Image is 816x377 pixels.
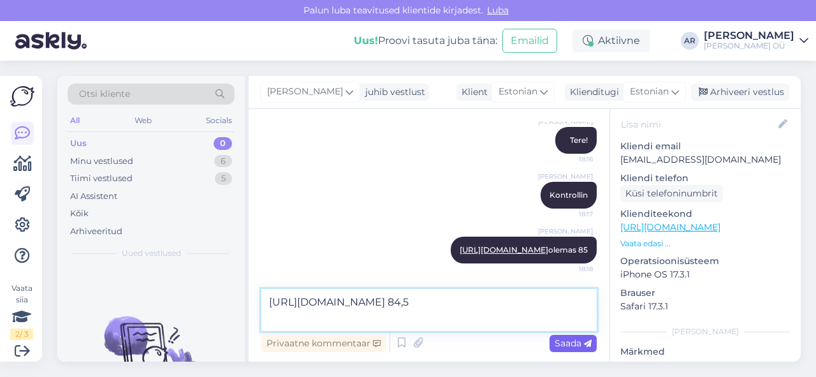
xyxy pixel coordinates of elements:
[621,117,776,131] input: Lisa nimi
[70,207,89,220] div: Kõik
[354,34,378,47] b: Uus!
[620,286,790,300] p: Brauser
[545,154,593,164] span: 18:16
[620,185,723,202] div: Küsi telefoninumbrit
[620,300,790,313] p: Safari 17.3.1
[538,172,593,181] span: [PERSON_NAME]
[499,85,537,99] span: Estonian
[565,85,619,99] div: Klienditugi
[704,31,794,41] div: [PERSON_NAME]
[261,289,597,331] textarea: [URL][DOMAIN_NAME] 84,5
[460,245,588,255] span: olemas 85
[132,112,154,129] div: Web
[630,85,669,99] span: Estonian
[203,112,235,129] div: Socials
[538,226,593,236] span: [PERSON_NAME]
[70,190,117,203] div: AI Assistent
[570,135,588,145] span: Tere!
[267,85,343,99] span: [PERSON_NAME]
[555,337,592,349] span: Saada
[620,207,790,221] p: Klienditeekond
[354,33,497,48] div: Proovi tasuta juba täna:
[704,41,794,51] div: [PERSON_NAME] OÜ
[68,112,82,129] div: All
[214,137,232,150] div: 0
[620,153,790,166] p: [EMAIL_ADDRESS][DOMAIN_NAME]
[572,29,650,52] div: Aktiivne
[620,221,720,233] a: [URL][DOMAIN_NAME]
[70,137,87,150] div: Uus
[10,283,33,340] div: Vaata siia
[215,172,232,185] div: 5
[10,86,34,107] img: Askly Logo
[620,140,790,153] p: Kliendi email
[550,190,588,200] span: Kontrollin
[545,264,593,274] span: 18:18
[456,85,488,99] div: Klient
[122,248,181,259] span: Uued vestlused
[70,172,133,185] div: Tiimi vestlused
[620,238,790,249] p: Vaata edasi ...
[704,31,808,51] a: [PERSON_NAME][PERSON_NAME] OÜ
[681,32,699,50] div: AR
[620,172,790,185] p: Kliendi telefon
[460,245,548,255] a: [URL][DOMAIN_NAME]
[261,335,386,352] div: Privaatne kommentaar
[360,85,425,99] div: juhib vestlust
[70,155,133,168] div: Minu vestlused
[545,209,593,219] span: 18:17
[79,87,130,101] span: Otsi kliente
[70,225,122,238] div: Arhiveeritud
[620,345,790,359] p: Märkmed
[691,84,789,101] div: Arhiveeri vestlus
[502,29,557,53] button: Emailid
[538,117,593,126] span: [PERSON_NAME]
[10,329,33,340] div: 2 / 3
[483,4,513,16] span: Luba
[214,155,232,168] div: 6
[620,255,790,268] p: Operatsioonisüsteem
[620,326,790,337] div: [PERSON_NAME]
[620,268,790,281] p: iPhone OS 17.3.1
